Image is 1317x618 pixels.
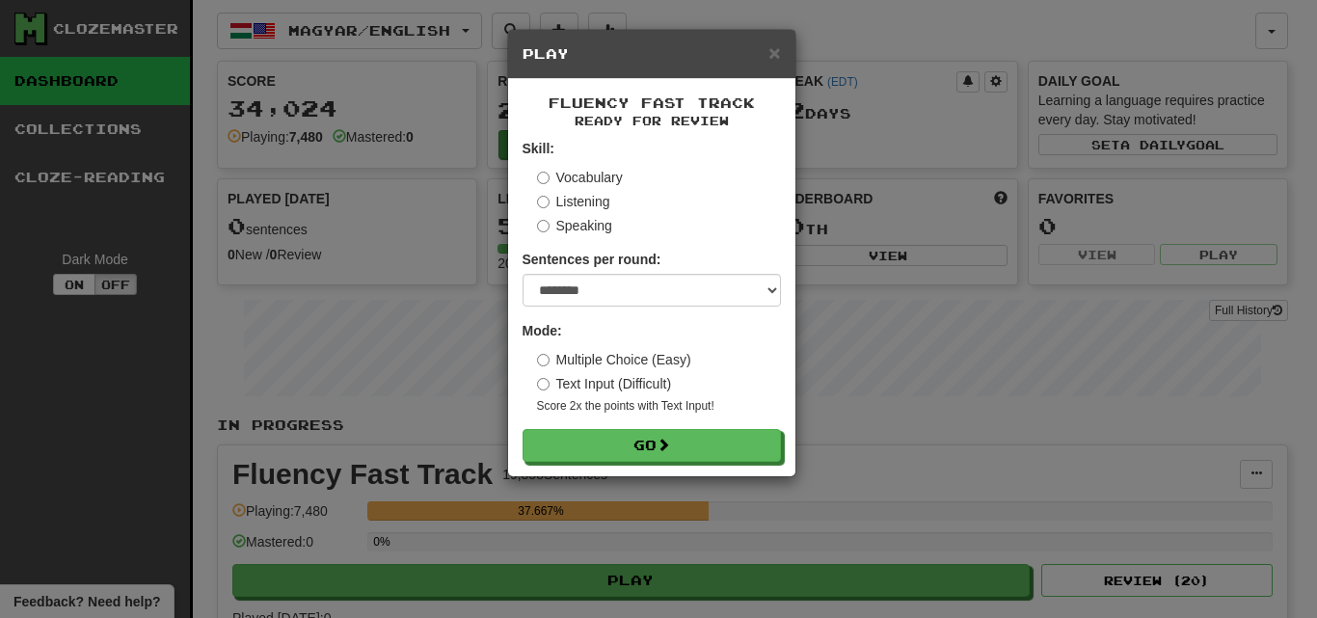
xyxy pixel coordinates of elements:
[768,41,780,64] span: ×
[537,378,550,390] input: Text Input (Difficult)
[537,220,550,232] input: Speaking
[537,196,550,208] input: Listening
[523,44,781,64] h5: Play
[549,94,755,111] span: Fluency Fast Track
[768,42,780,63] button: Close
[523,323,562,338] strong: Mode:
[537,168,623,187] label: Vocabulary
[523,141,554,156] strong: Skill:
[523,250,661,269] label: Sentences per round:
[537,192,610,211] label: Listening
[537,398,781,415] small: Score 2x the points with Text Input !
[537,172,550,184] input: Vocabulary
[523,113,781,129] small: Ready for Review
[523,429,781,462] button: Go
[537,354,550,366] input: Multiple Choice (Easy)
[537,216,612,235] label: Speaking
[537,374,672,393] label: Text Input (Difficult)
[537,350,691,369] label: Multiple Choice (Easy)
